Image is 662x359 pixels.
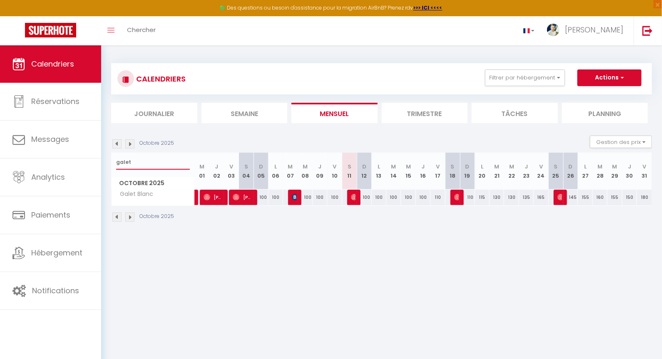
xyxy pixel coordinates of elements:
div: 115 [475,190,490,205]
span: [PERSON_NAME] [292,189,297,205]
th: 26 [563,153,578,190]
a: >>> ICI <<<< [413,4,443,11]
div: 100 [298,190,312,205]
th: 01 [195,153,209,190]
div: 135 [519,190,534,205]
abbr: M [406,163,411,171]
abbr: M [495,163,500,171]
abbr: M [391,163,396,171]
div: 160 [593,190,607,205]
abbr: L [378,163,380,171]
th: 18 [445,153,460,190]
abbr: D [465,163,470,171]
span: [PERSON_NAME] [233,189,252,205]
abbr: J [215,163,219,171]
th: 12 [357,153,371,190]
span: Paiements [31,210,70,220]
abbr: J [628,163,631,171]
th: 14 [386,153,401,190]
div: 130 [490,190,504,205]
span: [PERSON_NAME] [351,189,356,205]
th: 29 [607,153,622,190]
img: Super Booking [25,23,76,37]
a: Chercher [121,16,162,45]
th: 27 [578,153,592,190]
abbr: L [274,163,277,171]
div: 100 [416,190,431,205]
abbr: M [612,163,617,171]
div: 145 [563,190,578,205]
th: 20 [475,153,490,190]
th: 24 [534,153,548,190]
div: 155 [607,190,622,205]
img: ... [547,24,560,36]
th: 06 [269,153,283,190]
h3: CALENDRIERS [134,69,186,88]
abbr: M [509,163,514,171]
th: 10 [327,153,342,190]
div: 100 [254,190,268,205]
li: Semaine [202,103,288,123]
th: 21 [490,153,504,190]
span: [PERSON_NAME], [PERSON_NAME] [557,189,562,205]
th: 23 [519,153,534,190]
div: 100 [386,190,401,205]
th: 09 [313,153,327,190]
abbr: J [319,163,322,171]
abbr: L [481,163,483,171]
th: 17 [431,153,445,190]
th: 31 [637,153,652,190]
abbr: L [584,163,587,171]
th: 15 [401,153,416,190]
abbr: S [451,163,455,171]
a: ... [PERSON_NAME] [541,16,634,45]
th: 04 [239,153,254,190]
abbr: M [303,163,308,171]
abbr: M [288,163,293,171]
div: 110 [460,190,475,205]
div: 150 [622,190,637,205]
div: 100 [327,190,342,205]
th: 05 [254,153,268,190]
li: Tâches [472,103,558,123]
abbr: S [348,163,351,171]
abbr: V [643,163,647,171]
th: 22 [504,153,519,190]
span: Octobre 2025 [112,177,194,189]
abbr: M [598,163,603,171]
div: 100 [372,190,386,205]
th: 28 [593,153,607,190]
button: Gestion des prix [590,136,652,148]
abbr: D [362,163,366,171]
abbr: V [333,163,337,171]
abbr: D [569,163,573,171]
button: Actions [577,69,642,86]
span: [PERSON_NAME] [565,25,623,35]
abbr: D [259,163,263,171]
abbr: V [539,163,543,171]
abbr: J [525,163,528,171]
span: Notifications [32,285,79,296]
abbr: M [199,163,204,171]
img: logout [642,25,653,36]
th: 02 [209,153,224,190]
span: Réservations [31,96,80,106]
abbr: S [244,163,248,171]
span: [PERSON_NAME] [454,189,459,205]
th: 08 [298,153,312,190]
p: Octobre 2025 [139,139,174,147]
span: Hébergement [31,248,82,258]
th: 07 [283,153,298,190]
li: Mensuel [291,103,378,123]
abbr: S [554,163,558,171]
span: Chercher [127,25,156,34]
th: 11 [342,153,357,190]
div: 100 [313,190,327,205]
abbr: V [230,163,234,171]
div: 130 [504,190,519,205]
span: Calendriers [31,59,74,69]
th: 30 [622,153,637,190]
li: Trimestre [382,103,468,123]
span: Galet Blanc [113,190,156,199]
